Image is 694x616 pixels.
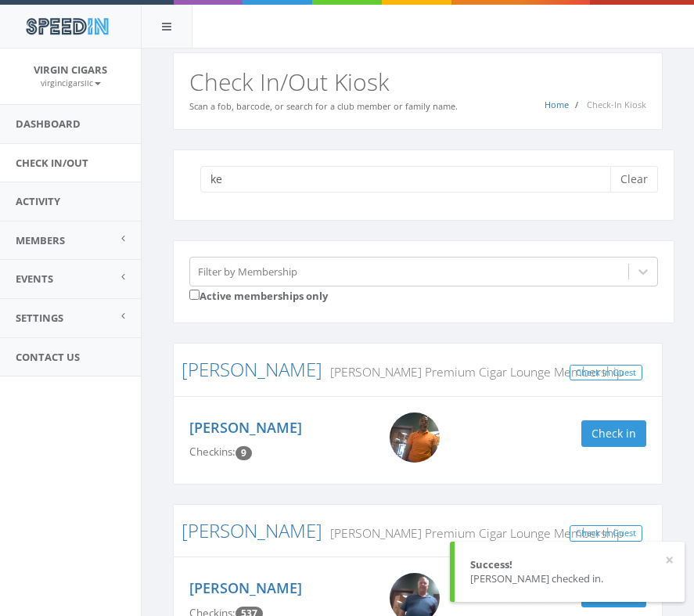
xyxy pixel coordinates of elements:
span: Events [16,272,53,286]
a: virgincigarsllc [41,75,101,89]
div: [PERSON_NAME] checked in. [470,571,669,586]
img: speedin_logo.png [18,12,116,41]
button: Check in [581,420,646,447]
button: × [665,553,674,568]
span: Checkin count [236,446,252,460]
small: [PERSON_NAME] Premium Cigar Lounge Membership [322,524,624,542]
span: Checkins: [189,445,236,459]
small: virgincigarsllc [41,77,101,88]
input: Search a name to check in [200,166,622,193]
span: Settings [16,311,63,325]
span: Members [16,233,65,247]
h2: Check In/Out Kiosk [189,69,646,95]
span: Virgin Cigars [34,63,107,77]
a: [PERSON_NAME] [182,517,322,543]
a: [PERSON_NAME] [189,578,302,597]
small: [PERSON_NAME] Premium Cigar Lounge Membership [322,363,624,380]
label: Active memberships only [189,286,328,304]
a: Home [545,99,569,110]
button: Clear [610,166,658,193]
input: Active memberships only [189,290,200,300]
img: Kenneth_Carter.png [390,412,440,463]
a: Check In Guest [570,525,642,542]
a: Check In Guest [570,365,642,381]
a: [PERSON_NAME] [189,418,302,437]
span: Check-In Kiosk [587,99,646,110]
span: Contact Us [16,350,80,364]
div: Filter by Membership [198,264,297,279]
div: Success! [470,557,669,572]
a: [PERSON_NAME] [182,356,322,382]
small: Scan a fob, barcode, or search for a club member or family name. [189,100,458,112]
